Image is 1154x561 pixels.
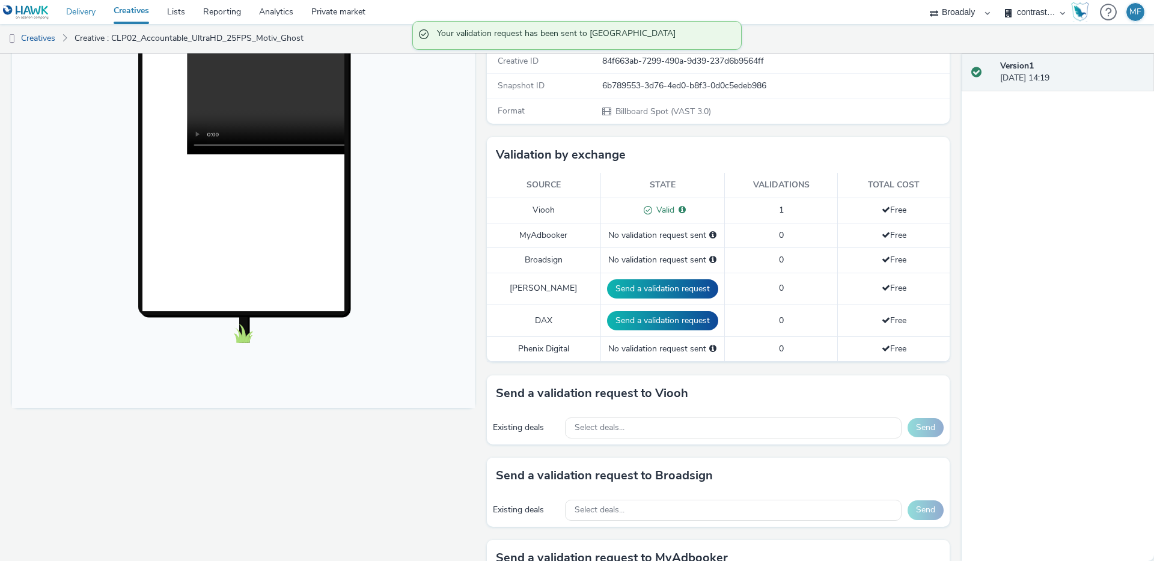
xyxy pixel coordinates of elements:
[882,343,906,354] span: Free
[779,282,784,294] span: 0
[487,305,600,336] td: DAX
[607,279,718,299] button: Send a validation request
[779,343,784,354] span: 0
[498,55,539,67] span: Creative ID
[882,229,906,241] span: Free
[3,5,49,20] img: undefined Logo
[1071,2,1089,22] img: Hawk Academy
[69,24,310,53] a: Creative : CLP02_Accountable_UltraHD_25FPS_Motiv_Ghost
[602,55,948,67] div: 84f663ab-7299-490a-9d39-237d6b9564ff
[493,422,559,434] div: Existing deals
[498,105,525,117] span: Format
[882,315,906,326] span: Free
[882,204,906,216] span: Free
[709,254,716,266] div: Please select a deal below and click on Send to send a validation request to Broadsign.
[607,254,718,266] div: No validation request sent
[496,146,626,164] h3: Validation by exchange
[437,28,729,43] span: Your validation request has been sent to [GEOGRAPHIC_DATA]
[1000,60,1034,71] strong: Version 1
[487,198,600,223] td: Viooh
[724,173,838,198] th: Validations
[908,418,944,437] button: Send
[602,80,948,92] div: 6b789553-3d76-4ed0-b8f3-0d0c5edeb986
[607,343,718,355] div: No validation request sent
[487,223,600,247] td: MyAdbooker
[575,505,624,515] span: Select deals...
[614,106,711,117] span: Billboard Spot (VAST 3.0)
[709,343,716,355] div: Please select a deal below and click on Send to send a validation request to Phenix Digital.
[652,204,674,216] span: Valid
[1000,60,1144,85] div: [DATE] 14:19
[493,504,559,516] div: Existing deals
[709,229,716,241] div: Please select a deal below and click on Send to send a validation request to MyAdbooker.
[487,336,600,361] td: Phenix Digital
[607,229,718,241] div: No validation request sent
[496,467,713,485] h3: Send a validation request to Broadsign
[487,173,600,198] th: Source
[882,282,906,294] span: Free
[607,311,718,330] button: Send a validation request
[779,254,784,265] span: 0
[779,229,784,241] span: 0
[6,33,18,45] img: dooh
[575,423,624,433] span: Select deals...
[498,80,545,91] span: Snapshot ID
[779,204,784,216] span: 1
[487,248,600,273] td: Broadsign
[779,315,784,326] span: 0
[487,273,600,305] td: [PERSON_NAME]
[882,254,906,265] span: Free
[908,500,944,520] button: Send
[1129,3,1141,21] div: MF
[600,173,724,198] th: State
[838,173,950,198] th: Total cost
[1071,2,1094,22] a: Hawk Academy
[496,384,688,402] h3: Send a validation request to Viooh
